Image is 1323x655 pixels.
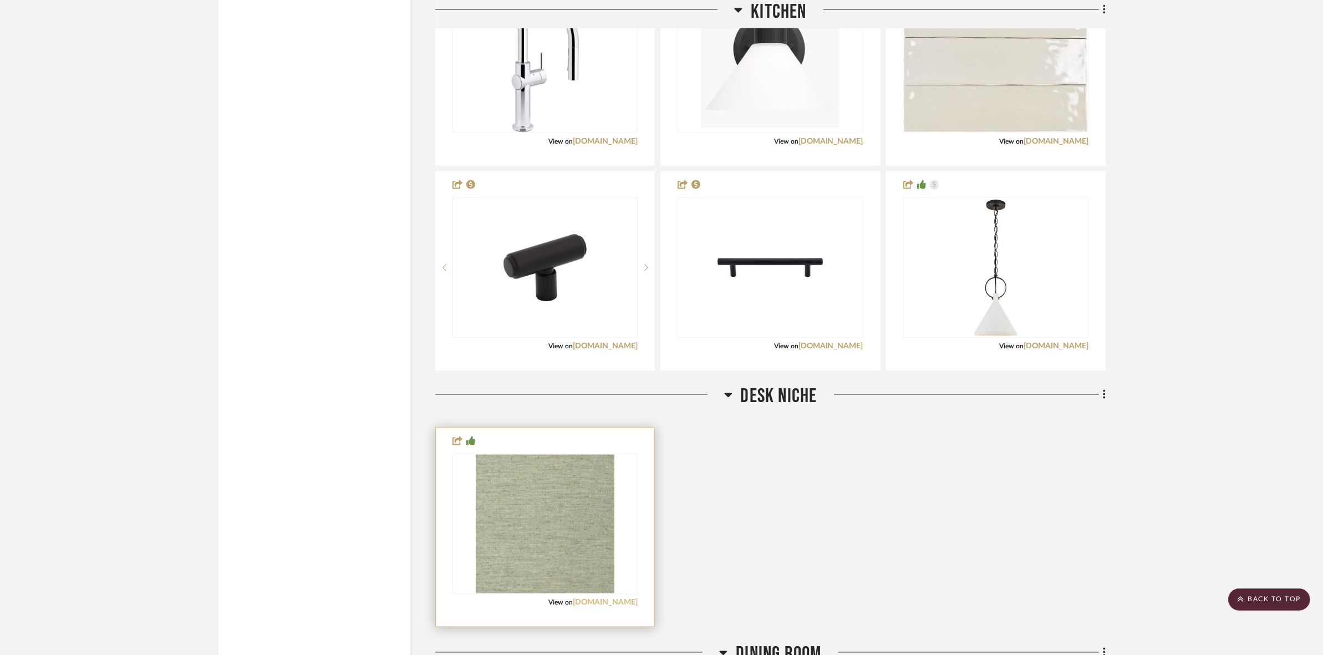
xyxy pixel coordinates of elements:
[548,138,573,145] span: View on
[453,454,637,594] div: 0
[573,343,638,351] a: [DOMAIN_NAME]
[999,343,1024,350] span: View on
[573,138,638,145] a: [DOMAIN_NAME]
[1024,138,1088,145] a: [DOMAIN_NAME]
[476,199,614,337] img: CLARENCE T-KNOB
[798,138,863,145] a: [DOMAIN_NAME]
[548,600,573,606] span: View on
[701,199,839,337] img: HOPEWELL BAR PULL
[1024,343,1088,351] a: [DOMAIN_NAME]
[573,599,638,607] a: [DOMAIN_NAME]
[548,343,573,350] span: View on
[476,455,614,593] img: Arrowroot
[999,138,1024,145] span: View on
[798,343,863,351] a: [DOMAIN_NAME]
[741,385,817,409] span: Desk Niche
[774,343,798,350] span: View on
[927,199,1065,337] img: Limoges Medium Pendant
[1228,588,1310,611] scroll-to-top-button: BACK TO TOP
[774,138,798,145] span: View on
